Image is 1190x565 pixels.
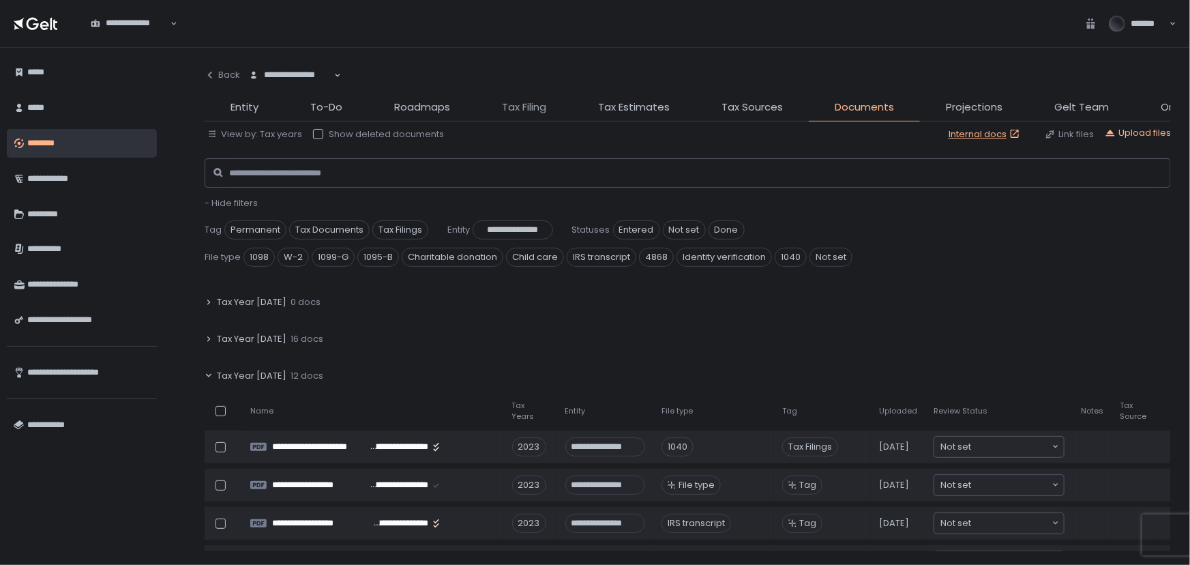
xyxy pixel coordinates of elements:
span: Charitable donation [402,248,503,267]
a: Internal docs [949,128,1023,141]
button: View by: Tax years [207,128,302,141]
span: Not set [940,440,971,454]
div: Search for option [934,437,1064,457]
span: Tag [782,406,797,416]
span: 1040 [775,248,807,267]
span: Not set [809,248,852,267]
span: Uploaded [879,406,917,416]
span: 16 docs [291,333,323,345]
div: Search for option [240,61,341,90]
span: Review Status [934,406,987,416]
input: Search for option [971,517,1051,530]
span: W-2 [278,248,309,267]
span: Tax Years [512,401,549,421]
span: Notes [1081,406,1103,416]
span: Tax Filing [502,100,546,115]
span: Tax Year [DATE] [217,370,286,382]
span: 0 docs [291,296,321,308]
button: Upload files [1105,127,1171,139]
span: Tax Year [DATE] [217,333,286,345]
div: Search for option [934,513,1064,534]
span: Child care [506,248,564,267]
span: Not set [663,220,706,240]
span: File type [661,406,693,416]
span: [DATE] [879,441,909,453]
span: 1095-B [357,248,399,267]
span: Tax Sources [722,100,783,115]
span: Roadmaps [394,100,450,115]
div: 2023 [512,476,546,495]
span: Tag [799,479,816,491]
span: File type [205,251,241,263]
span: Statuses [572,224,610,236]
span: Entity [565,406,586,416]
span: Tag [205,224,222,236]
span: Entity [447,224,470,236]
span: Identity verification [676,248,772,267]
span: 4868 [639,248,674,267]
span: 12 docs [291,370,323,382]
div: 2023 [512,437,546,457]
input: Search for option [249,81,333,95]
span: Tax Filings [782,437,838,457]
span: Projections [946,100,1002,115]
button: Back [205,61,240,89]
span: [DATE] [879,517,909,530]
span: 1099-G [312,248,355,267]
span: File type [679,479,715,491]
span: [DATE] [879,479,909,491]
span: Tax Estimates [598,100,670,115]
div: Back [205,69,240,81]
input: Search for option [971,440,1051,454]
div: 2023 [512,514,546,533]
span: Name [250,406,273,416]
span: Not set [940,478,971,492]
div: Search for option [934,475,1064,495]
span: Gelt Team [1054,100,1109,115]
span: Entered [613,220,660,240]
span: - Hide filters [205,197,258,209]
span: 1098 [243,248,275,267]
span: Tag [799,517,816,530]
span: Tax Source [1120,401,1146,421]
span: Entity [230,100,258,115]
span: Tax Filings [372,220,428,240]
span: Done [709,220,745,240]
button: Link files [1045,128,1094,141]
input: Search for option [91,29,169,43]
span: Not set [940,517,971,530]
span: IRS transcript [567,248,636,267]
span: Tax Year [DATE] [217,296,286,308]
span: Documents [835,100,894,115]
div: 1040 [661,437,694,457]
div: IRS transcript [661,514,731,533]
button: - Hide filters [205,197,258,209]
span: Tax Documents [289,220,370,240]
span: Permanent [224,220,286,240]
div: Search for option [82,10,177,38]
input: Search for option [971,478,1051,492]
span: To-Do [310,100,342,115]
